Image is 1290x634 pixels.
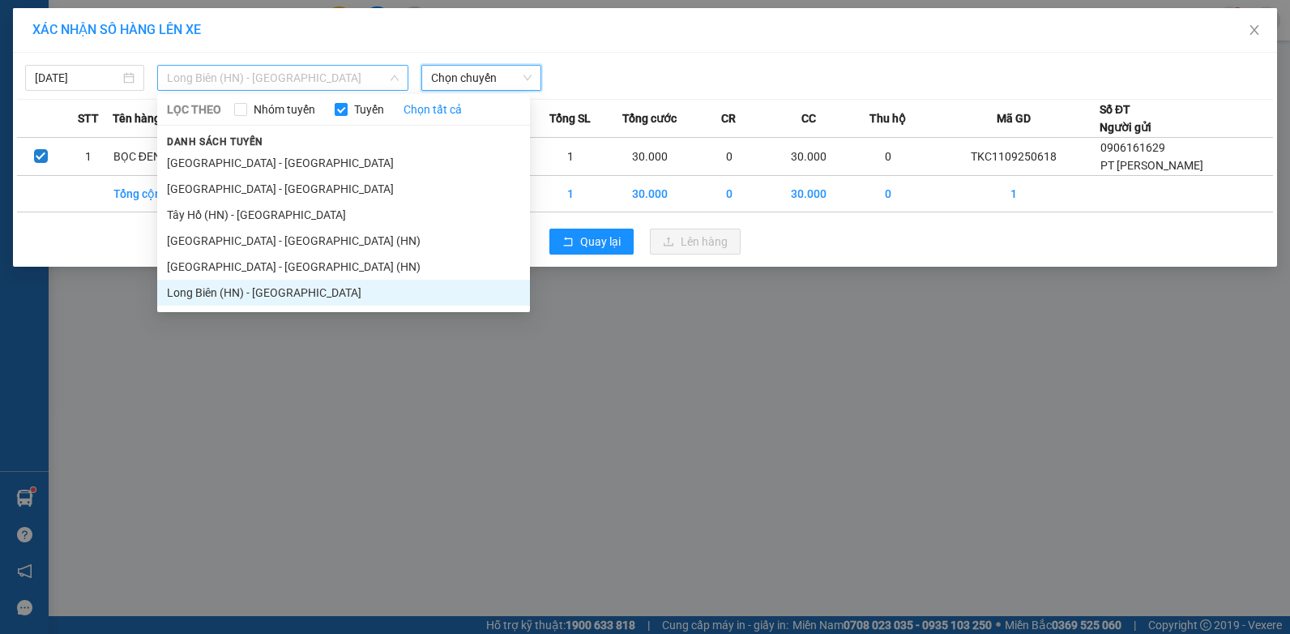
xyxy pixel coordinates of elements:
li: [GEOGRAPHIC_DATA] - [GEOGRAPHIC_DATA] [157,150,530,176]
td: TKC1109250618 [928,138,1100,176]
span: Quay lại [580,233,621,251]
li: [GEOGRAPHIC_DATA] - [GEOGRAPHIC_DATA] (HN) [157,228,530,254]
td: 0 [690,138,769,176]
li: Long Biên (HN) - [GEOGRAPHIC_DATA] [157,280,530,306]
button: rollbackQuay lại [549,229,634,255]
span: Mã GD [997,109,1031,127]
td: 30.000 [769,138,848,176]
td: 0 [690,176,769,212]
td: 30.000 [769,176,848,212]
strong: : [DOMAIN_NAME] [151,84,294,99]
strong: Hotline : 0889 23 23 23 [169,68,275,80]
span: rollback [562,236,574,249]
img: logo [15,25,91,101]
span: Long Biên (HN) - Thanh Hóa [167,66,399,90]
td: 0 [848,176,928,212]
td: BỌC ĐEN PK [113,138,192,176]
span: close [1248,24,1261,36]
span: Nhóm tuyến [247,101,322,118]
span: Tổng SL [549,109,591,127]
span: CC [801,109,816,127]
td: 1 [531,138,610,176]
strong: PHIẾU GỬI HÀNG [156,48,288,65]
span: Danh sách tuyến [157,135,273,149]
div: Số ĐT Người gửi [1100,101,1151,136]
button: Close [1232,8,1277,54]
span: Chọn chuyến [431,66,531,90]
li: [GEOGRAPHIC_DATA] - [GEOGRAPHIC_DATA] (HN) [157,254,530,280]
span: Website [151,86,189,98]
td: Tổng cộng [113,176,192,212]
span: PT [PERSON_NAME] [1100,159,1203,172]
td: 1 [928,176,1100,212]
td: 0 [848,138,928,176]
strong: CÔNG TY TNHH VĨNH QUANG [112,28,332,45]
li: Tây Hồ (HN) - [GEOGRAPHIC_DATA] [157,202,530,228]
td: 30.000 [610,138,690,176]
span: Tổng cước [622,109,677,127]
input: 11/09/2025 [35,69,120,87]
span: Thu hộ [869,109,906,127]
span: STT [78,109,99,127]
li: [GEOGRAPHIC_DATA] - [GEOGRAPHIC_DATA] [157,176,530,202]
span: CR [721,109,736,127]
span: XÁC NHẬN SỐ HÀNG LÊN XE [32,22,201,37]
td: 1 [65,138,113,176]
span: LỌC THEO [167,101,221,118]
td: 30.000 [610,176,690,212]
span: 0906161629 [1100,141,1165,154]
span: down [390,73,399,83]
span: Tuyến [348,101,391,118]
td: 1 [531,176,610,212]
span: Tên hàng [113,109,160,127]
a: Chọn tất cả [404,101,462,118]
button: uploadLên hàng [650,229,741,255]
